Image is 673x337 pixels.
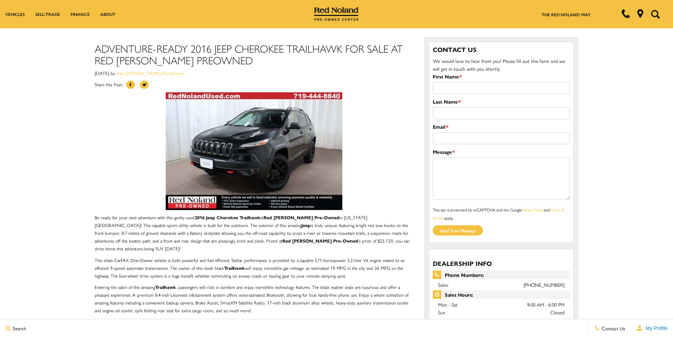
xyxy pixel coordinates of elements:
[301,222,311,228] strong: Jeep
[527,301,565,308] span: 9:00 AM - 6:00 PM
[648,0,662,28] button: Open the search field
[166,92,342,210] img: Gently preowned 2016 Jeep Cherokee Trailhawk
[631,319,673,337] button: user-profile-menu
[438,309,445,316] span: Sun
[600,325,625,332] span: Contact Us
[95,256,414,280] p: This clean CarFAX One-Owner vehicle is both powerful and fuel efficient. Stellar performance is p...
[433,72,462,80] label: First Name
[282,237,358,244] strong: Red [PERSON_NAME] Pre-Owned
[95,70,109,76] span: [DATE]
[95,81,414,92] div: Share this Post:
[433,290,570,299] span: Sales Hours:
[95,283,414,314] p: Entering the cabin of this amazing , passengers will ride in comfort and enjoy incredible technol...
[95,214,414,252] p: Be ready for your next adventure with this gently-used at in [US_STATE][GEOGRAPHIC_DATA]! This ca...
[183,318,249,325] strong: 2016 Jeep Cherokee Trailhawk
[117,70,184,76] a: Red [PERSON_NAME] Pre-Owned
[314,10,359,17] a: Red Noland Pre-Owned
[438,301,457,308] span: Mon - Sat
[433,98,461,105] label: Last Name
[224,265,245,271] strong: Trailhawk
[522,207,544,213] a: Privacy Policy
[195,214,260,221] strong: 2016 Jeep Cherokee Trailhawk
[433,207,564,221] a: Terms of Service
[11,325,26,332] span: Search
[433,148,455,156] label: Message
[433,225,483,236] input: Send your message
[433,57,565,72] span: We would love to hear from you! Please fill out this form and we will get in touch with you shortly.
[433,207,564,221] small: This site is protected by reCAPTCHA and the Google and apply.
[643,325,668,331] span: My Profile
[524,281,565,288] a: [PHONE_NUMBER]
[155,284,176,290] strong: Trailhawk
[550,308,565,316] span: Closed
[95,318,414,333] p: Well-qualified buyers can finance this super-clean for as low as $329 a month with approved down ...
[433,123,448,130] label: Email
[433,271,570,279] span: Phone Numbers:
[111,70,115,76] span: by
[433,46,570,53] h3: Contact Us
[438,281,449,288] span: Sales:
[433,260,570,267] h3: Dealership Info
[314,7,359,21] img: Red Noland Pre-Owned
[542,11,591,18] a: The Red Noland Way
[95,42,414,66] h1: Adventure-Ready 2016 Jeep Cherokee Trailhawk For Sale at Red [PERSON_NAME] PreOwned
[264,214,340,221] strong: Red [PERSON_NAME] Pre-Owned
